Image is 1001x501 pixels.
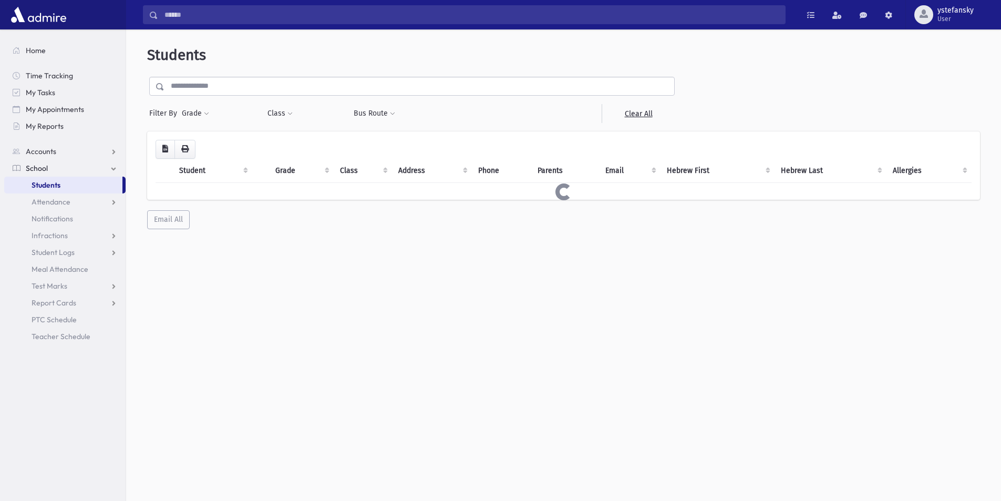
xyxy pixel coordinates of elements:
[4,118,126,135] a: My Reports
[8,4,69,25] img: AdmirePro
[886,159,972,183] th: Allergies
[26,163,48,173] span: School
[4,84,126,101] a: My Tasks
[26,105,84,114] span: My Appointments
[4,227,126,244] a: Infractions
[181,104,210,123] button: Grade
[775,159,887,183] th: Hebrew Last
[4,42,126,59] a: Home
[602,104,675,123] a: Clear All
[26,46,46,55] span: Home
[32,197,70,207] span: Attendance
[4,311,126,328] a: PTC Schedule
[32,214,73,223] span: Notifications
[4,278,126,294] a: Test Marks
[158,5,785,24] input: Search
[32,315,77,324] span: PTC Schedule
[26,71,73,80] span: Time Tracking
[26,88,55,97] span: My Tasks
[267,104,293,123] button: Class
[4,143,126,160] a: Accounts
[472,159,531,183] th: Phone
[149,108,181,119] span: Filter By
[4,244,126,261] a: Student Logs
[32,264,88,274] span: Meal Attendance
[531,159,599,183] th: Parents
[32,298,76,308] span: Report Cards
[32,180,60,190] span: Students
[32,281,67,291] span: Test Marks
[392,159,472,183] th: Address
[173,159,252,183] th: Student
[4,261,126,278] a: Meal Attendance
[4,328,126,345] a: Teacher Schedule
[4,160,126,177] a: School
[937,6,974,15] span: ystefansky
[599,159,661,183] th: Email
[4,294,126,311] a: Report Cards
[32,231,68,240] span: Infractions
[147,46,206,64] span: Students
[156,140,175,159] button: CSV
[147,210,190,229] button: Email All
[4,210,126,227] a: Notifications
[26,147,56,156] span: Accounts
[353,104,396,123] button: Bus Route
[4,101,126,118] a: My Appointments
[269,159,333,183] th: Grade
[334,159,393,183] th: Class
[937,15,974,23] span: User
[32,332,90,341] span: Teacher Schedule
[4,67,126,84] a: Time Tracking
[4,193,126,210] a: Attendance
[32,248,75,257] span: Student Logs
[174,140,195,159] button: Print
[26,121,64,131] span: My Reports
[661,159,774,183] th: Hebrew First
[4,177,122,193] a: Students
